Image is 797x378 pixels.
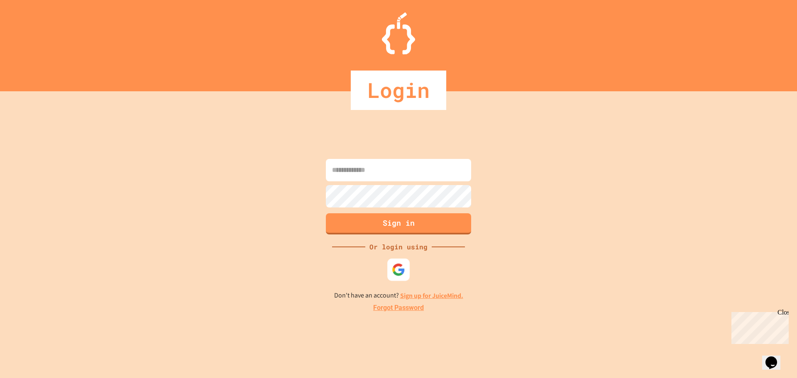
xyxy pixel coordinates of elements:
[326,213,471,234] button: Sign in
[762,345,789,370] iframe: chat widget
[351,71,446,110] div: Login
[400,291,463,300] a: Sign up for JuiceMind.
[392,263,405,276] img: google-icon.svg
[365,242,432,252] div: Or login using
[3,3,57,53] div: Chat with us now!Close
[334,290,463,301] p: Don't have an account?
[373,303,424,313] a: Forgot Password
[382,12,415,54] img: Logo.svg
[728,309,789,344] iframe: chat widget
